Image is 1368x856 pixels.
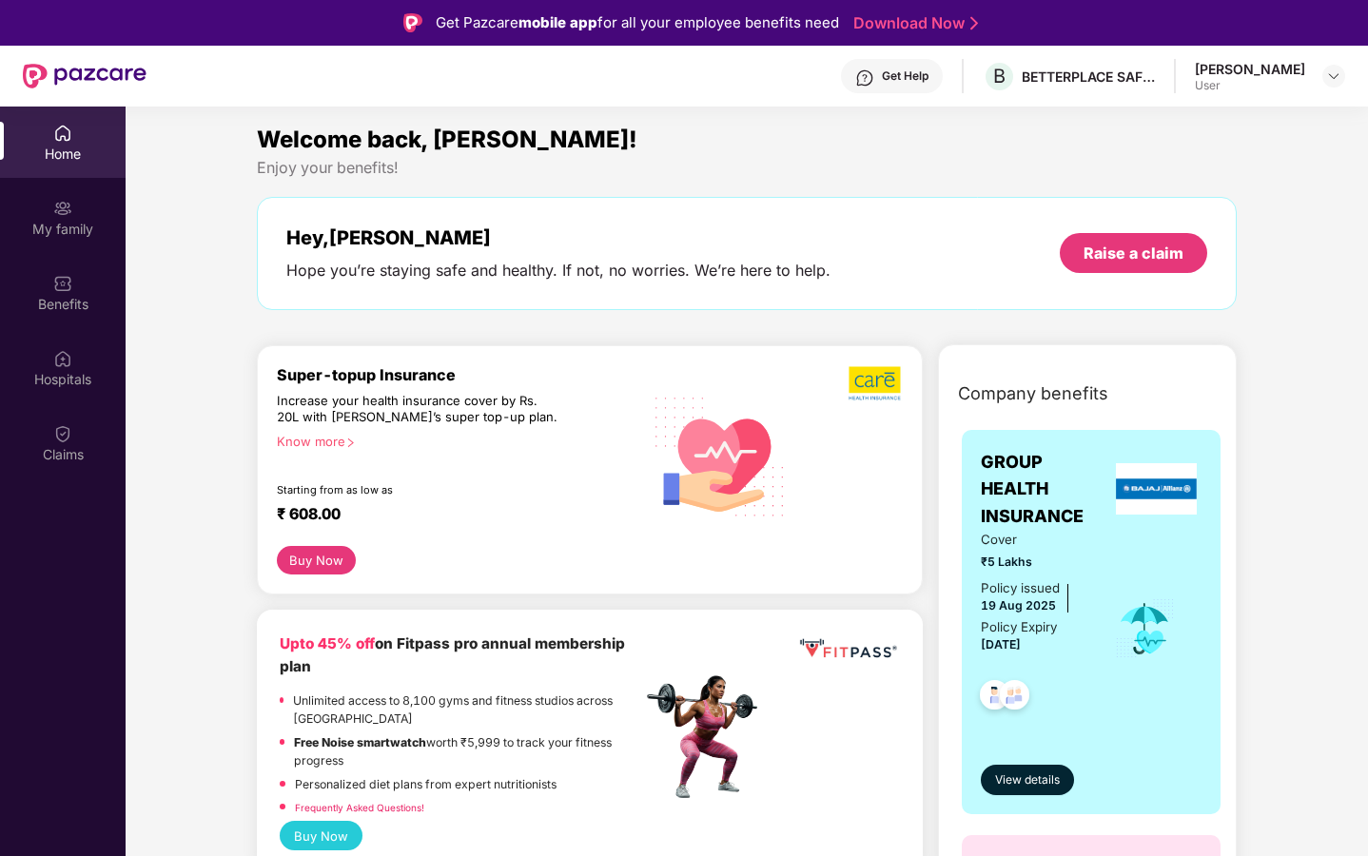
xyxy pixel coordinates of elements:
span: Welcome back, [PERSON_NAME]! [257,126,637,153]
b: on Fitpass pro annual membership plan [280,634,625,675]
div: Starting from as low as [277,483,561,496]
button: View details [981,765,1074,795]
img: insurerLogo [1116,463,1198,515]
div: Hey, [PERSON_NAME] [286,226,831,249]
div: Get Help [882,68,928,84]
div: Policy Expiry [981,617,1057,637]
div: Enjoy your benefits! [257,158,1238,178]
img: svg+xml;base64,PHN2ZyBpZD0iSG9zcGl0YWxzIiB4bWxucz0iaHR0cDovL3d3dy53My5vcmcvMjAwMC9zdmciIHdpZHRoPS... [53,349,72,368]
span: Company benefits [958,380,1108,407]
div: Get Pazcare for all your employee benefits need [436,11,839,34]
div: Increase your health insurance cover by Rs. 20L with [PERSON_NAME]’s super top-up plan. [277,393,560,426]
img: Stroke [970,13,978,33]
div: ₹ 608.00 [277,504,623,527]
div: Hope you’re staying safe and healthy. If not, no worries. We’re here to help. [286,261,831,281]
img: svg+xml;base64,PHN2ZyBpZD0iSGVscC0zMngzMiIgeG1sbnM9Imh0dHA6Ly93d3cudzMub3JnLzIwMDAvc3ZnIiB3aWR0aD... [855,68,874,88]
strong: Free Noise smartwatch [294,735,426,749]
img: svg+xml;base64,PHN2ZyB3aWR0aD0iMjAiIGhlaWdodD0iMjAiIHZpZXdCb3g9IjAgMCAyMCAyMCIgZmlsbD0ibm9uZSIgeG... [53,199,72,218]
span: ₹5 Lakhs [981,553,1088,571]
span: right [345,438,356,448]
img: b5dec4f62d2307b9de63beb79f102df3.png [849,365,903,401]
img: svg+xml;base64,PHN2ZyBpZD0iQmVuZWZpdHMiIHhtbG5zPSJodHRwOi8vd3d3LnczLm9yZy8yMDAwL3N2ZyIgd2lkdGg9Ij... [53,274,72,293]
span: View details [995,771,1060,789]
img: svg+xml;base64,PHN2ZyB4bWxucz0iaHR0cDovL3d3dy53My5vcmcvMjAwMC9zdmciIHdpZHRoPSI0OC45NDMiIGhlaWdodD... [991,674,1038,721]
a: Frequently Asked Questions! [295,802,424,813]
div: BETTERPLACE SAFETY SOLUTIONS PRIVATE LIMITED [1022,68,1155,86]
span: GROUP HEALTH INSURANCE [981,449,1111,530]
img: svg+xml;base64,PHN2ZyB4bWxucz0iaHR0cDovL3d3dy53My5vcmcvMjAwMC9zdmciIHhtbG5zOnhsaW5rPSJodHRwOi8vd3... [642,376,799,535]
img: fpp.png [641,671,774,804]
img: svg+xml;base64,PHN2ZyBpZD0iSG9tZSIgeG1sbnM9Imh0dHA6Ly93d3cudzMub3JnLzIwMDAvc3ZnIiB3aWR0aD0iMjAiIG... [53,124,72,143]
div: [PERSON_NAME] [1195,60,1305,78]
img: New Pazcare Logo [23,64,147,88]
div: Raise a claim [1084,243,1183,263]
img: svg+xml;base64,PHN2ZyBpZD0iRHJvcGRvd24tMzJ4MzIiIHhtbG5zPSJodHRwOi8vd3d3LnczLm9yZy8yMDAwL3N2ZyIgd2... [1326,68,1341,84]
button: Buy Now [277,546,356,574]
img: svg+xml;base64,PHN2ZyB4bWxucz0iaHR0cDovL3d3dy53My5vcmcvMjAwMC9zdmciIHdpZHRoPSI0OC45NDMiIGhlaWdodD... [971,674,1018,721]
b: Upto 45% off [280,634,375,652]
button: Buy Now [280,821,362,850]
div: Policy issued [981,578,1060,598]
span: B [993,65,1006,88]
img: icon [1114,597,1176,660]
span: [DATE] [981,637,1021,652]
p: worth ₹5,999 to track your fitness progress [294,733,641,770]
img: svg+xml;base64,PHN2ZyBpZD0iQ2xhaW0iIHhtbG5zPSJodHRwOi8vd3d3LnczLm9yZy8yMDAwL3N2ZyIgd2lkdGg9IjIwIi... [53,424,72,443]
img: fppp.png [796,632,900,665]
strong: mobile app [518,13,597,31]
img: Logo [403,13,422,32]
div: User [1195,78,1305,93]
div: Know more [277,434,631,447]
div: Super-topup Insurance [277,365,642,384]
a: Download Now [853,13,972,33]
span: 19 Aug 2025 [981,598,1056,613]
p: Unlimited access to 8,100 gyms and fitness studios across [GEOGRAPHIC_DATA] [293,691,641,729]
span: Cover [981,530,1088,550]
p: Personalized diet plans from expert nutritionists [295,775,557,793]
